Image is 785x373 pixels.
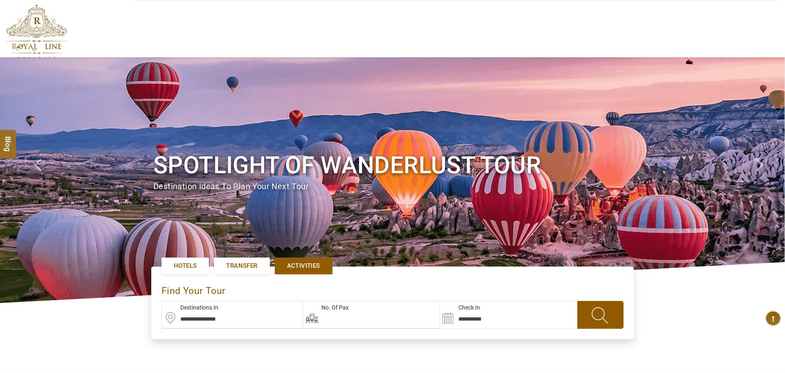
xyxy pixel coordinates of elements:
img: The Royal Line Holidays [6,4,67,59]
label: No. Of Pax [303,303,349,312]
label: Check In [440,303,480,312]
a: Hotels [161,258,209,274]
a: Transfer [214,258,269,274]
span: Transfer [226,262,257,270]
span: Blog [3,136,13,143]
span: Hotels [174,262,197,270]
span: Activities [287,262,320,270]
label: Destinations In [162,303,218,312]
a: Activities [275,258,332,274]
div: find your Tour [161,277,624,301]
